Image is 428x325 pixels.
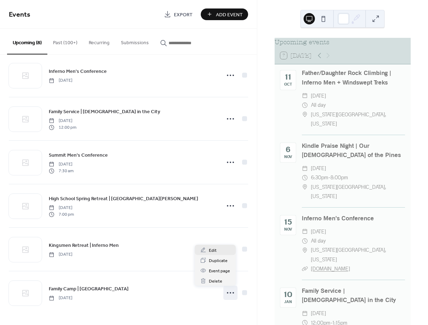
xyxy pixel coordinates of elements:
div: 11 [285,74,291,81]
div: ​ [302,100,308,110]
a: Family Camp | [GEOGRAPHIC_DATA] [49,285,129,293]
div: ​ [302,309,308,318]
div: ​ [302,164,308,173]
div: Father/Daughter Rock Climbing | Inferno Men + Windswept Treks [302,69,405,87]
span: Kingsmen Retreat | Inferno Men [49,242,119,249]
span: Duplicate [209,257,228,265]
button: Recurring [83,29,115,54]
span: Export [174,11,193,18]
span: [DATE] [311,227,326,236]
span: Summit Men's Conference [49,152,108,159]
a: Inferno Men's Conference [49,67,107,75]
div: 15 [284,219,292,226]
span: [DATE] [49,161,74,168]
div: ​ [302,264,308,273]
button: Past (100+) [47,29,83,54]
span: Events [9,8,30,22]
span: [DATE] [49,295,72,301]
span: Family Camp | [GEOGRAPHIC_DATA] [49,285,129,293]
div: Family Service | [DEMOGRAPHIC_DATA] in the City [302,286,405,305]
span: [DATE] [311,164,326,173]
span: [US_STATE][GEOGRAPHIC_DATA], [US_STATE] [311,110,405,128]
span: Edit [209,247,217,254]
span: [DATE] [311,309,326,318]
a: Inferno Men's Conference [302,215,374,222]
span: [US_STATE][GEOGRAPHIC_DATA], [US_STATE] [311,182,405,201]
span: 8:00pm [330,173,348,182]
div: 6 [286,146,291,154]
div: ​ [302,245,308,255]
div: Upcoming events [275,38,411,47]
span: Delete [209,278,222,285]
span: 7:30 am [49,168,74,174]
span: 12:00 pm [49,124,76,130]
div: ​ [302,110,308,119]
button: Upcoming (8) [7,29,47,54]
div: ​ [302,182,308,192]
a: Family Service | [DEMOGRAPHIC_DATA] in the City [49,108,160,116]
span: 6:30pm [311,173,328,182]
div: Oct [284,83,292,87]
div: Jan [284,300,292,304]
a: Export [159,8,198,20]
span: [DATE] [49,251,72,258]
div: ​ [302,227,308,236]
a: Kingsmen Retreat | Inferno Men [49,241,119,249]
div: ​ [302,236,308,245]
button: Submissions [115,29,154,54]
span: All day [311,236,326,245]
a: High School Spring Retreat | [GEOGRAPHIC_DATA][PERSON_NAME] [49,195,198,203]
div: ​ [302,91,308,100]
span: [DATE] [311,91,326,100]
span: All day [311,100,326,110]
span: [DATE] [49,205,74,211]
div: Kindle Praise Night | Our [DEMOGRAPHIC_DATA] of the Pines [302,141,405,160]
span: - [328,173,330,182]
a: Summit Men's Conference [49,151,108,159]
span: Event page [209,267,230,275]
div: Nov [284,155,292,159]
span: Inferno Men's Conference [49,68,107,75]
a: [DOMAIN_NAME] [311,266,350,272]
div: Nov [284,228,292,232]
span: [DATE] [49,118,76,124]
span: [DATE] [49,77,72,84]
span: 7:00 pm [49,211,74,217]
span: [US_STATE][GEOGRAPHIC_DATA], [US_STATE] [311,245,405,264]
div: 10 [284,291,292,299]
div: ​ [302,173,308,182]
button: Add Event [201,8,248,20]
span: Add Event [216,11,243,18]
